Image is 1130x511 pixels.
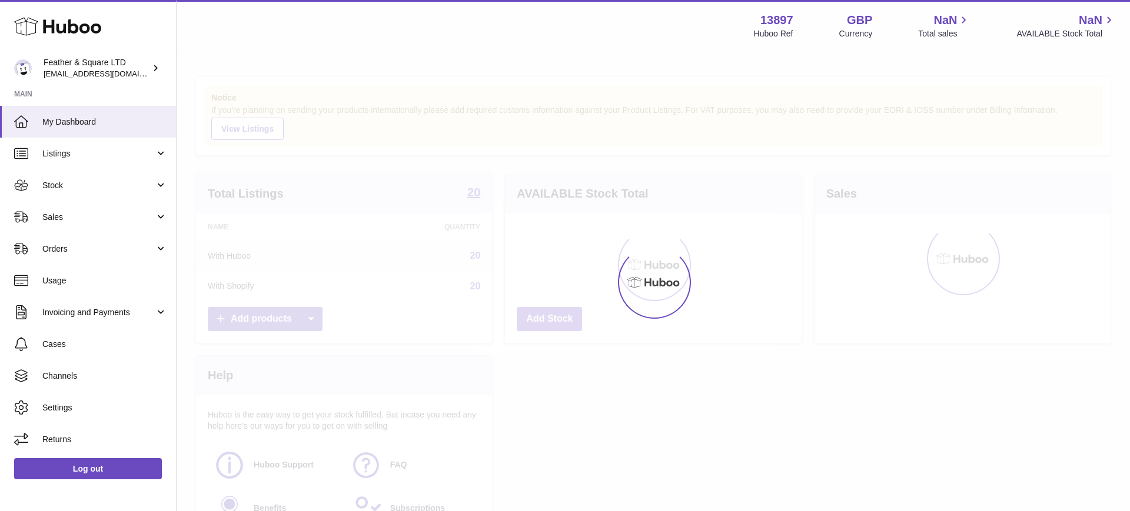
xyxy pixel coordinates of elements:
[839,28,873,39] div: Currency
[1016,12,1116,39] a: NaN AVAILABLE Stock Total
[42,402,167,413] span: Settings
[42,116,167,128] span: My Dashboard
[42,243,155,255] span: Orders
[760,12,793,28] strong: 13897
[42,148,155,159] span: Listings
[1079,12,1102,28] span: NaN
[42,212,155,223] span: Sales
[918,28,971,39] span: Total sales
[42,307,155,318] span: Invoicing and Payments
[44,69,173,78] span: [EMAIL_ADDRESS][DOMAIN_NAME]
[1016,28,1116,39] span: AVAILABLE Stock Total
[754,28,793,39] div: Huboo Ref
[42,275,167,286] span: Usage
[42,180,155,191] span: Stock
[44,57,149,79] div: Feather & Square LTD
[42,370,167,382] span: Channels
[847,12,872,28] strong: GBP
[933,12,957,28] span: NaN
[42,339,167,350] span: Cases
[14,458,162,479] a: Log out
[42,434,167,445] span: Returns
[14,59,32,77] img: feathernsquare@gmail.com
[918,12,971,39] a: NaN Total sales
